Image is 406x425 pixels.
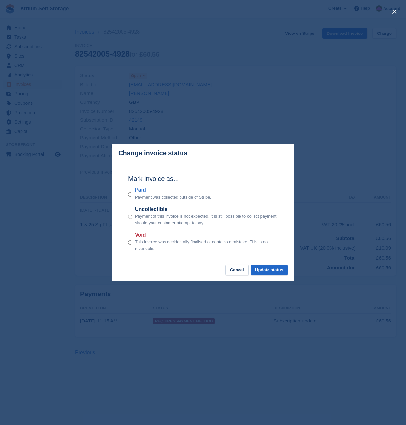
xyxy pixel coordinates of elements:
p: This invoice was accidentally finalised or contains a mistake. This is not reversible. [135,239,278,252]
button: close [389,7,399,17]
button: Cancel [225,265,249,275]
h2: Mark invoice as... [128,174,278,184]
p: Payment was collected outside of Stripe. [135,194,211,200]
label: Paid [135,186,211,194]
p: Change invoice status [118,149,187,157]
p: Payment of this invoice is not expected. It is still possible to collect payment should your cust... [135,213,278,226]
label: Void [135,231,278,239]
label: Uncollectible [135,205,278,213]
button: Update status [251,265,288,275]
